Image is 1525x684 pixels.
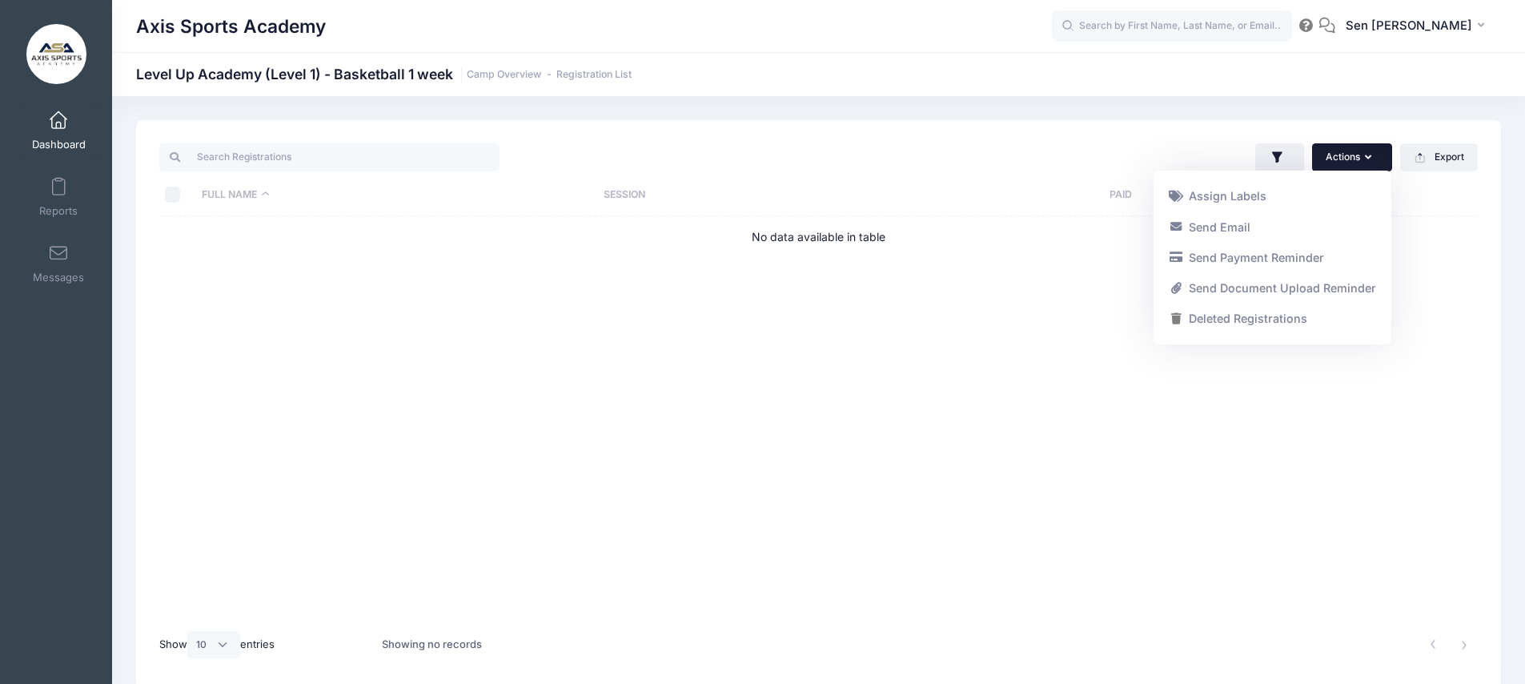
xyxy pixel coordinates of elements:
a: Messages [21,235,97,292]
a: Deleted Registrations [1161,304,1383,334]
h1: Level Up Academy (Level 1) - Basketball 1 week [136,66,632,82]
button: Sen [PERSON_NAME] [1335,8,1501,45]
a: Send Document Upload Reminder [1161,273,1383,304]
div: Showing no records [382,626,482,663]
th: Session: activate to sort column ascending [596,174,997,216]
select: Showentries [187,631,240,658]
img: Axis Sports Academy [26,24,86,84]
th: Full Name: activate to sort column descending [194,174,596,216]
h1: Axis Sports Academy [136,8,326,45]
span: Sen [PERSON_NAME] [1346,17,1472,34]
td: No data available in table [159,216,1478,259]
a: Registration List [556,69,632,81]
th: Registered: activate to sort column ascending [1132,174,1333,216]
button: Export [1400,143,1478,171]
input: Search Registrations [159,143,500,171]
a: Camp Overview [467,69,541,81]
label: Show entries [159,631,275,658]
a: Send Email [1161,211,1383,242]
input: Search by First Name, Last Name, or Email... [1052,10,1292,42]
span: Dashboard [32,138,86,151]
span: Messages [33,271,84,284]
a: Reports [21,169,97,225]
th: Paid: activate to sort column ascending [997,174,1131,216]
a: Assign Labels [1161,181,1383,211]
a: Dashboard [21,103,97,159]
a: Send Payment Reminder [1161,243,1383,273]
button: Actions [1312,143,1392,171]
span: Reports [39,204,78,218]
